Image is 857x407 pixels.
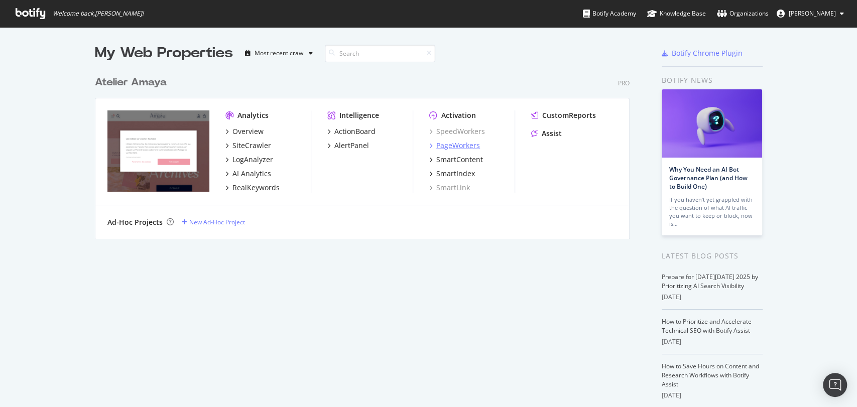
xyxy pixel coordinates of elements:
div: Overview [232,126,264,137]
input: Search [325,45,435,62]
a: SmartLink [429,183,470,193]
div: Organizations [717,9,769,19]
a: SmartIndex [429,169,475,179]
a: RealKeywords [225,183,280,193]
div: [DATE] [662,293,763,302]
div: Assist [542,128,562,139]
div: Knowledge Base [647,9,706,19]
a: SpeedWorkers [429,126,485,137]
div: SmartContent [436,155,483,165]
a: CustomReports [531,110,596,120]
div: New Ad-Hoc Project [189,218,245,226]
a: How to Save Hours on Content and Research Workflows with Botify Assist [662,362,759,388]
div: Botify Chrome Plugin [672,48,743,58]
div: Atelier Amaya [95,75,167,90]
div: My Web Properties [95,43,233,63]
div: If you haven’t yet grappled with the question of what AI traffic you want to keep or block, now is… [669,196,755,228]
div: Latest Blog Posts [662,250,763,261]
div: LogAnalyzer [232,155,273,165]
div: AI Analytics [232,169,271,179]
span: Anne-Solenne OGEE [789,9,836,18]
div: [DATE] [662,337,763,346]
div: CustomReports [542,110,596,120]
div: Ad-Hoc Projects [107,217,163,227]
img: atelier-amaya.com [107,110,209,192]
a: Botify Chrome Plugin [662,48,743,58]
div: Pro [618,79,630,87]
a: How to Prioritize and Accelerate Technical SEO with Botify Assist [662,317,752,335]
div: PageWorkers [436,141,480,151]
a: LogAnalyzer [225,155,273,165]
a: Why You Need an AI Bot Governance Plan (and How to Build One) [669,165,748,191]
a: ActionBoard [327,126,376,137]
div: Intelligence [339,110,379,120]
a: Assist [531,128,562,139]
a: SmartContent [429,155,483,165]
a: PageWorkers [429,141,480,151]
div: AlertPanel [334,141,369,151]
a: Overview [225,126,264,137]
button: Most recent crawl [241,45,317,61]
img: Why You Need an AI Bot Governance Plan (and How to Build One) [662,89,762,158]
div: Open Intercom Messenger [823,373,847,397]
div: SiteCrawler [232,141,271,151]
div: ActionBoard [334,126,376,137]
a: SiteCrawler [225,141,271,151]
div: SmartIndex [436,169,475,179]
a: Prepare for [DATE][DATE] 2025 by Prioritizing AI Search Visibility [662,273,758,290]
div: Analytics [237,110,269,120]
button: [PERSON_NAME] [769,6,852,22]
div: RealKeywords [232,183,280,193]
a: AI Analytics [225,169,271,179]
a: AlertPanel [327,141,369,151]
div: Most recent crawl [255,50,305,56]
div: Activation [441,110,476,120]
a: New Ad-Hoc Project [182,218,245,226]
div: Botify Academy [583,9,636,19]
div: Botify news [662,75,763,86]
div: [DATE] [662,391,763,400]
div: grid [95,63,638,239]
span: Welcome back, [PERSON_NAME] ! [53,10,144,18]
a: Atelier Amaya [95,75,171,90]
